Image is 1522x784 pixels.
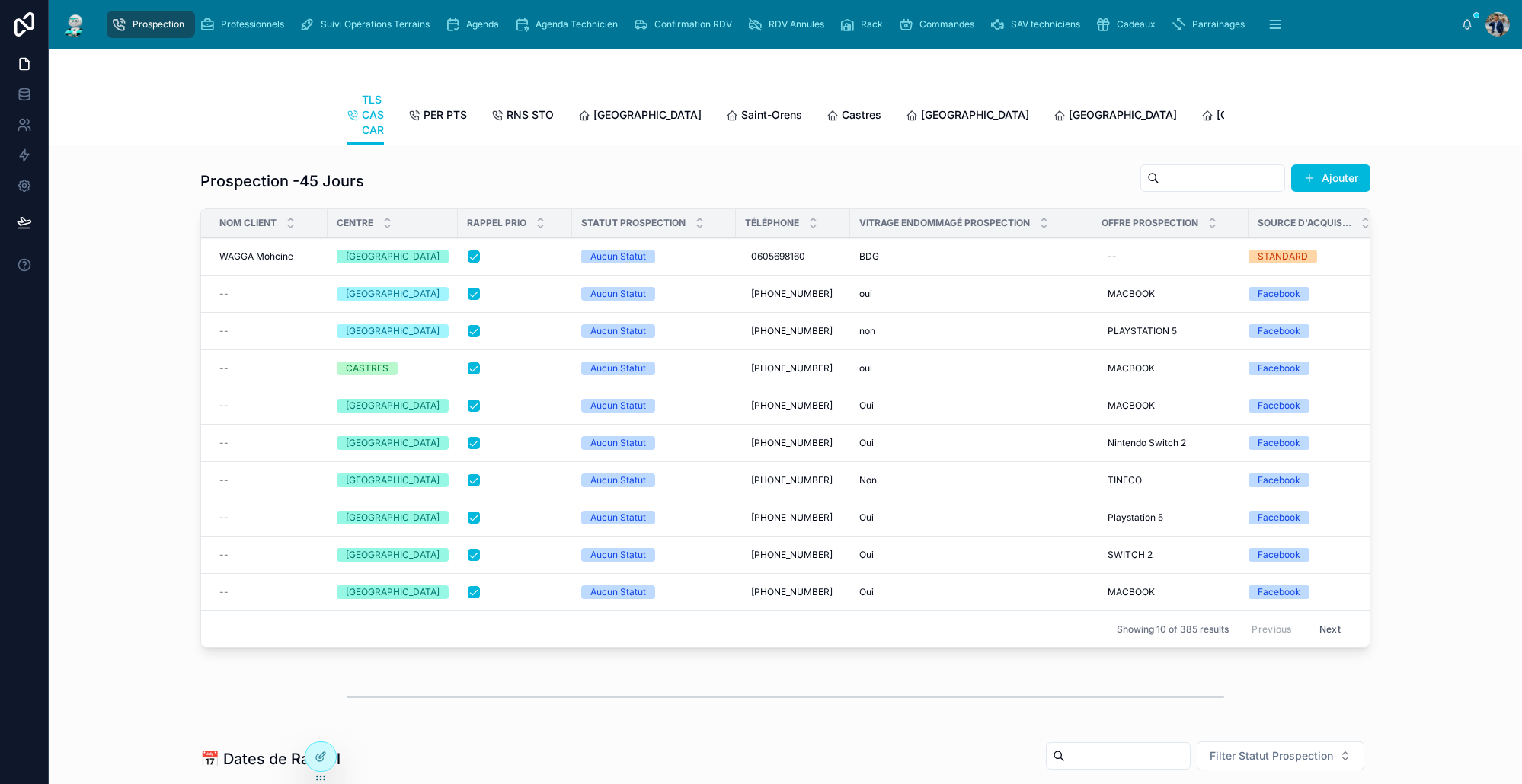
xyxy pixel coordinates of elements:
a: Oui [859,437,1083,449]
span: BDG [859,250,879,263]
span: [PHONE_NUMBER] [751,288,833,300]
h1: 📅 Dates de Rappel [200,748,341,770]
div: Facebook [1258,436,1300,450]
div: Facebook [1258,287,1300,301]
a: Saint-Orens [726,101,802,132]
a: Oui [859,400,1083,412]
div: Aucun Statut [590,287,646,301]
div: scrollable content [101,8,1461,41]
span: Filter Statut Prospection [1210,748,1333,763]
a: [PHONE_NUMBER] [745,431,841,455]
a: Castres [827,101,881,132]
a: Facebook [1249,436,1361,450]
span: Offre Prospection [1102,217,1198,229]
a: -- [219,549,318,561]
span: [PHONE_NUMBER] [751,586,833,598]
div: Facebook [1258,473,1300,487]
div: [GEOGRAPHIC_DATA] [346,250,440,263]
div: Aucun Statut [590,324,646,338]
a: Facebook [1249,548,1361,562]
a: Commandes [894,11,985,38]
a: PER PTS [408,101,467,132]
a: [PHONE_NUMBER] [745,505,841,530]
a: -- [219,362,318,374]
span: MACBOOK [1108,586,1155,598]
a: -- [219,325,318,337]
span: Vitrage endommagé Prospection [859,217,1030,229]
a: MACBOOK [1102,356,1239,381]
a: MACBOOK [1102,282,1239,306]
span: SWITCH 2 [1108,549,1153,561]
a: [PHONE_NUMBER] [745,468,841,492]
div: Facebook [1258,324,1300,338]
span: PLAYSTATION 5 [1108,325,1177,337]
span: Suivi Opérations Terrains [321,18,430,30]
span: Oui [859,586,874,598]
div: Facebook [1258,511,1300,524]
a: oui [859,288,1083,300]
span: [PHONE_NUMBER] [751,325,833,337]
a: [GEOGRAPHIC_DATA] [337,585,449,599]
a: [GEOGRAPHIC_DATA] [1201,101,1325,132]
span: Cadeaux [1117,18,1156,30]
button: Next [1309,617,1351,641]
a: Aucun Statut [581,250,727,263]
span: -- [219,474,229,486]
a: TINECO [1102,468,1239,492]
a: Aucun Statut [581,511,727,524]
div: Aucun Statut [590,511,646,524]
span: Rappel Prio [467,217,526,229]
a: -- [219,288,318,300]
a: RNS STO [491,101,554,132]
div: -- [1108,250,1117,263]
span: [GEOGRAPHIC_DATA] [1069,107,1177,123]
div: [GEOGRAPHIC_DATA] [346,287,440,301]
a: Oui [859,586,1083,598]
a: RDV Annulés [743,11,835,38]
span: RNS STO [507,107,554,123]
span: Agenda [466,18,499,30]
span: SAV techniciens [1011,18,1080,30]
a: STANDARD [1249,250,1361,263]
a: Oui [859,549,1083,561]
div: [GEOGRAPHIC_DATA] [346,548,440,562]
span: [PHONE_NUMBER] [751,400,833,412]
span: [PHONE_NUMBER] [751,362,833,374]
button: Ajouter [1291,164,1370,192]
img: App logo [61,12,88,37]
span: [GEOGRAPHIC_DATA] [593,107,702,123]
a: -- [219,586,318,598]
span: -- [219,549,229,561]
span: MACBOOK [1108,362,1155,374]
a: Facebook [1249,399,1361,413]
span: Rack [861,18,883,30]
a: [GEOGRAPHIC_DATA] [337,511,449,524]
span: RDV Annulés [769,18,824,30]
span: Centre [337,217,373,229]
div: [GEOGRAPHIC_DATA] [346,585,440,599]
span: [PHONE_NUMBER] [751,474,833,486]
a: Facebook [1249,324,1361,338]
div: [GEOGRAPHIC_DATA] [346,473,440,487]
a: [GEOGRAPHIC_DATA] [337,250,449,263]
span: Nintendo Switch 2 [1108,437,1186,449]
span: Prospection [133,18,184,30]
a: Facebook [1249,511,1361,524]
a: Aucun Statut [581,548,727,562]
a: [PHONE_NUMBER] [745,282,841,306]
a: [PHONE_NUMBER] [745,543,841,567]
span: MACBOOK [1108,288,1155,300]
span: -- [219,586,229,598]
span: [PHONE_NUMBER] [751,549,833,561]
a: [PHONE_NUMBER] [745,319,841,343]
a: Confirmation RDV [628,11,743,38]
span: [GEOGRAPHIC_DATA] [921,107,1029,123]
a: Aucun Statut [581,399,727,413]
a: non [859,325,1083,337]
span: Playstation 5 [1108,512,1163,524]
span: -- [219,437,229,449]
a: Aucun Statut [581,585,727,599]
a: Prospection [107,11,195,38]
span: -- [219,288,229,300]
